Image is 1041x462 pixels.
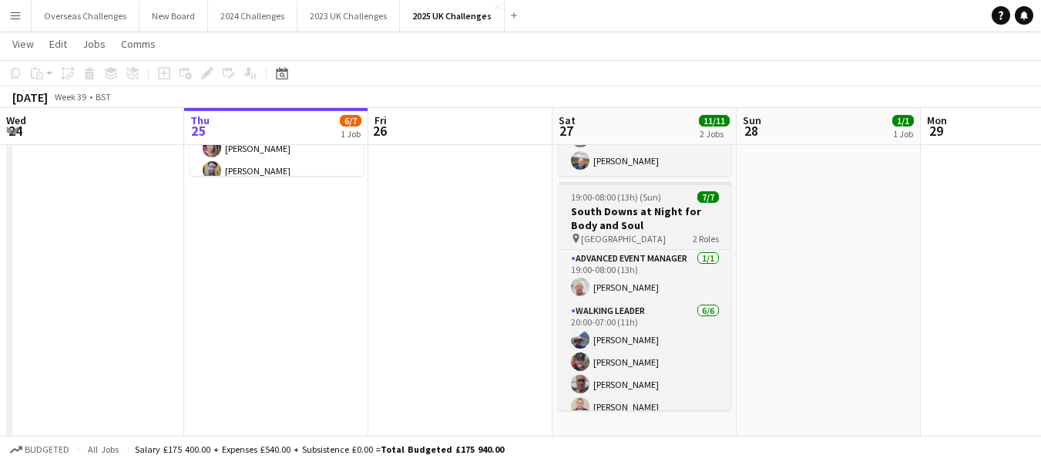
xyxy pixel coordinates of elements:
[697,191,719,203] span: 7/7
[581,233,666,244] span: [GEOGRAPHIC_DATA]
[25,444,69,455] span: Budgeted
[740,122,761,140] span: 28
[135,443,504,455] div: Salary £175 400.00 + Expenses £540.00 + Subsistence £0.00 =
[700,128,729,140] div: 2 Jobs
[925,122,947,140] span: 29
[693,233,719,244] span: 2 Roles
[188,122,210,140] span: 25
[341,128,361,140] div: 1 Job
[51,91,89,103] span: Week 39
[372,122,387,140] span: 26
[927,113,947,127] span: Mon
[12,89,48,105] div: [DATE]
[115,34,162,54] a: Comms
[32,1,139,31] button: Overseas Challenges
[190,113,210,127] span: Thu
[82,37,106,51] span: Jobs
[6,113,26,127] span: Wed
[12,37,34,51] span: View
[340,115,361,126] span: 6/7
[49,37,67,51] span: Edit
[559,182,731,410] app-job-card: 19:00-08:00 (13h) (Sun)7/7South Downs at Night for Body and Soul [GEOGRAPHIC_DATA]2 RolesAdvanced...
[8,441,72,458] button: Budgeted
[559,204,731,232] h3: South Downs at Night for Body and Soul
[559,250,731,302] app-card-role: Advanced Event Manager1/119:00-08:00 (13h)[PERSON_NAME]
[559,113,576,127] span: Sat
[96,91,111,103] div: BST
[6,34,40,54] a: View
[121,37,156,51] span: Comms
[400,1,505,31] button: 2025 UK Challenges
[85,443,122,455] span: All jobs
[892,115,914,126] span: 1/1
[208,1,297,31] button: 2024 Challenges
[374,113,387,127] span: Fri
[190,66,363,231] app-card-role: Walking Leader8A5/608:00-20:00 (12h)[PERSON_NAME][PERSON_NAME][PERSON_NAME][PERSON_NAME]
[699,115,730,126] span: 11/11
[76,34,112,54] a: Jobs
[893,128,913,140] div: 1 Job
[43,34,73,54] a: Edit
[4,122,26,140] span: 24
[297,1,400,31] button: 2023 UK Challenges
[743,113,761,127] span: Sun
[139,1,208,31] button: New Board
[381,443,504,455] span: Total Budgeted £175 940.00
[556,122,576,140] span: 27
[571,191,661,203] span: 19:00-08:00 (13h) (Sun)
